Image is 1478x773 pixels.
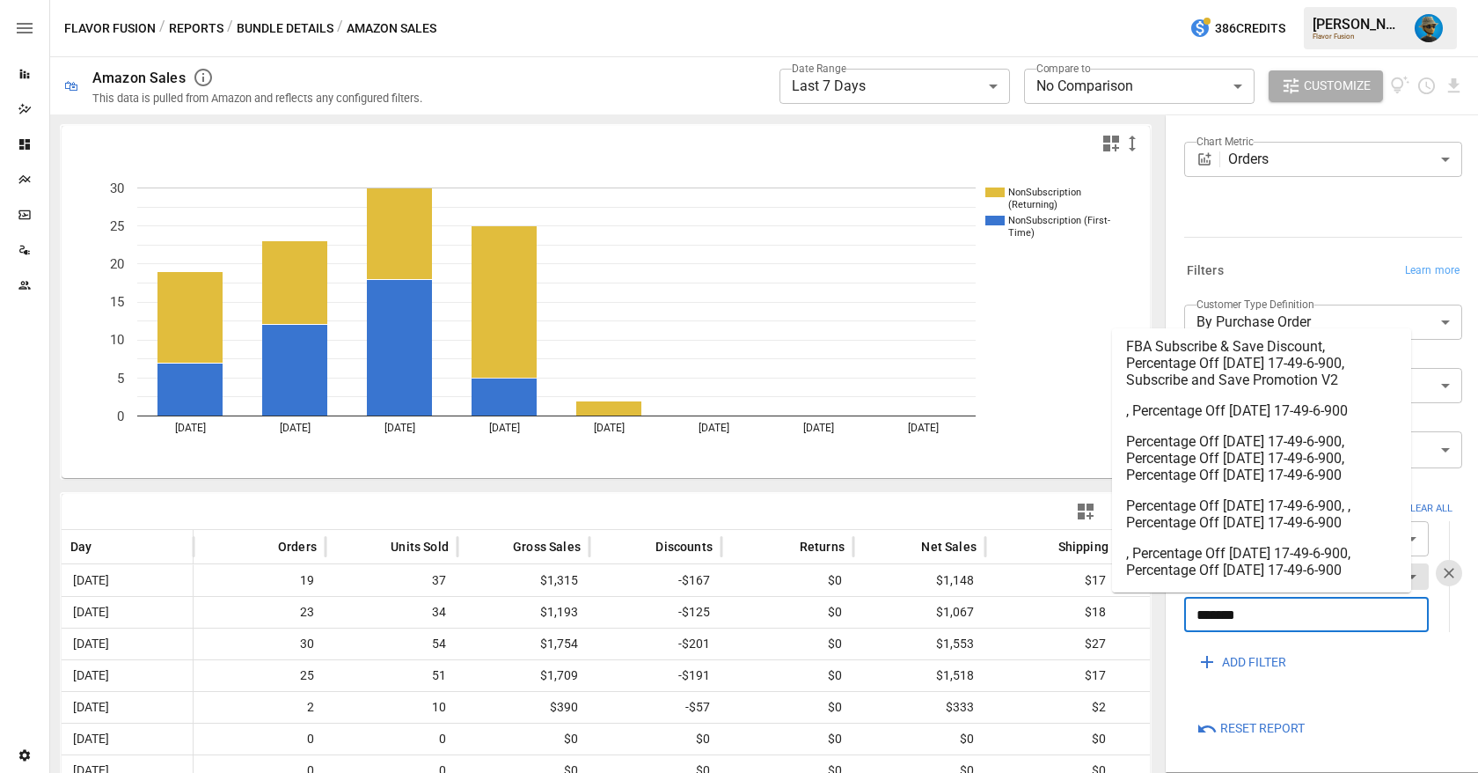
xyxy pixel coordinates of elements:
text: NonSubscription [1008,187,1081,198]
span: Gross Sales [513,538,581,556]
span: $390 [466,692,581,723]
span: -$57 [598,692,713,723]
button: Flavor Fusion [64,18,156,40]
text: [DATE] [803,422,834,434]
span: 34 [334,597,449,628]
span: $2 [994,692,1108,723]
span: $15 [1126,597,1240,628]
text: [DATE] [594,422,625,434]
button: Sort [487,534,511,559]
text: [DATE] [384,422,415,434]
span: $333 [862,692,977,723]
div: [PERSON_NAME] [1313,16,1404,33]
span: 386 Credits [1215,18,1285,40]
button: Customize [1269,70,1383,102]
span: 10 [334,692,449,723]
text: [DATE] [489,422,520,434]
span: Units Sold [391,538,449,556]
span: 37 [334,565,449,596]
span: $1,553 [862,629,977,659]
span: $1,067 [862,597,977,628]
button: Sort [364,534,389,559]
text: 5 [117,371,124,386]
span: 23 [202,597,317,628]
span: Day [70,538,92,556]
text: NonSubscription (First- [1008,215,1110,226]
span: -$201 [598,629,713,659]
span: $0 [598,724,713,755]
text: 0 [117,409,124,424]
button: ADD FILTER [1184,646,1299,678]
span: $0 [730,565,845,596]
span: [DATE] [70,597,112,628]
li: Percentage Off [DATE] 17-49-6-900, Percentage Off [DATE] 17-49-6-900, Percentage Off [DATE] 17-49... [1112,426,1411,490]
span: Last 7 Days [792,77,866,94]
text: 15 [110,294,124,310]
span: 0 [202,724,317,755]
svg: A chart. [62,161,1137,478]
button: View documentation [1390,70,1410,102]
span: $0 [1126,724,1240,755]
span: $1,518 [862,660,977,691]
div: 🛍 [64,77,78,94]
button: Sort [94,534,119,559]
div: Flavor Fusion [1313,33,1404,40]
span: [DATE] [70,629,112,659]
span: $1,754 [466,629,581,659]
img: Lance Quejada [1415,14,1443,42]
span: $1,709 [466,660,581,691]
button: 386Credits [1182,12,1292,45]
li: FBA Subscribe & Save Discount, Percentage Off [DATE] 17-49-6-900, Subscribe and Save Promotion V2 [1112,331,1411,395]
span: $1,148 [862,565,977,596]
text: (Returning) [1008,199,1057,210]
span: 19 [202,565,317,596]
span: $6 [1126,692,1240,723]
span: $17 [994,565,1108,596]
span: 54 [334,629,449,659]
li: , Percentage Off [DATE] 17-49-6-900 [1112,395,1411,426]
button: Sort [1032,534,1057,559]
li: , Percentage Off [DATE] 17-49-6-900, Percentage Off [DATE] 17-49-6-900 [1112,538,1411,585]
button: Reports [169,18,223,40]
button: Reset Report [1184,713,1317,745]
span: Shipping [1058,538,1108,556]
span: Learn more [1405,262,1460,280]
div: Amazon Sales [92,70,186,86]
span: $0 [466,724,581,755]
span: 30 [202,629,317,659]
span: $0 [730,660,845,691]
button: Sort [773,534,798,559]
button: Schedule report [1416,76,1437,96]
span: -$125 [598,597,713,628]
div: / [159,18,165,40]
span: Reset Report [1220,718,1305,740]
div: This data is pulled from Amazon and reflects any configured filters. [92,92,422,105]
li: Percentage Off [DATE] 17-49-6-900, , Percentage Off [DATE] 17-49-6-900 [1112,490,1411,538]
span: Orders [278,538,317,556]
label: Compare to [1036,61,1091,76]
h6: Filters [1187,261,1224,281]
span: $0 [730,597,845,628]
div: No Comparison [1024,69,1255,104]
text: 10 [110,332,124,348]
span: Net Sales [921,538,977,556]
text: [DATE] [280,422,311,434]
button: Download report [1444,76,1464,96]
span: $9 [1126,660,1240,691]
span: -$167 [598,565,713,596]
button: Bundle Details [237,18,333,40]
label: Customer Type Definition [1196,297,1314,312]
span: $0 [862,724,977,755]
button: Manage Columns [1103,492,1143,532]
span: [DATE] [70,660,112,691]
span: $1,315 [466,565,581,596]
text: [DATE] [699,422,729,434]
label: Chart Metric [1196,134,1254,149]
span: Discounts [655,538,713,556]
button: Clear ALl [1394,497,1462,522]
span: -$191 [598,660,713,691]
span: 0 [334,724,449,755]
div: / [337,18,343,40]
